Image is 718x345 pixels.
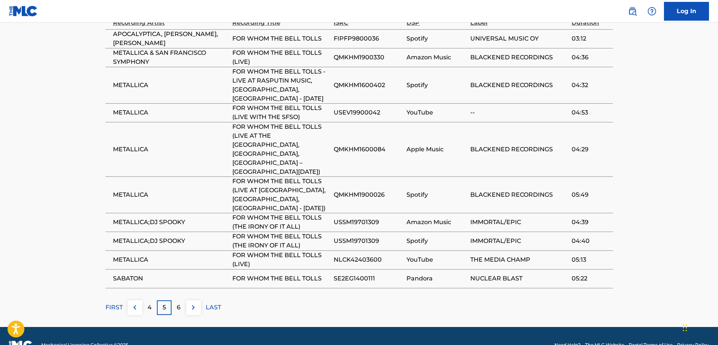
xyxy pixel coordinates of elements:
span: Apple Music [406,145,467,154]
p: 6 [177,303,181,312]
span: 04:39 [572,218,609,227]
span: QMKHM1600402 [334,81,403,90]
span: FOR WHOM THE BELL TOLLS [232,34,330,43]
span: 04:40 [572,237,609,246]
span: YouTube [406,108,467,117]
span: BLACKENED RECORDINGS [470,145,568,154]
span: METALLICA;DJ SPOOKY [113,218,229,227]
span: FOR WHOM THE BELL TOLLS (THE IRONY OF IT ALL) [232,232,330,250]
span: FOR WHOM THE BELL TOLLS (THE IRONY OF IT ALL) [232,213,330,231]
span: THE MEDIA CHAMP [470,255,568,264]
div: Drag [683,316,687,339]
img: left [130,303,139,312]
span: FOR WHOM THE BELL TOLLS (LIVE AT THE [GEOGRAPHIC_DATA], [GEOGRAPHIC_DATA], [GEOGRAPHIC_DATA] – [G... [232,122,330,176]
span: 04:32 [572,81,609,90]
span: 04:29 [572,145,609,154]
span: Spotify [406,237,467,246]
span: METALLICA [113,81,229,90]
span: METALLICA [113,145,229,154]
span: -- [470,108,568,117]
span: BLACKENED RECORDINGS [470,53,568,62]
span: YouTube [406,255,467,264]
span: Amazon Music [406,53,467,62]
span: USSM19701309 [334,218,403,227]
p: 5 [163,303,166,312]
span: 05:49 [572,190,609,199]
span: FIPFP9800036 [334,34,403,43]
img: search [628,7,637,16]
span: 04:36 [572,53,609,62]
span: FOR WHOM THE BELL TOLLS - LIVE AT RASPUTIN MUSIC, [GEOGRAPHIC_DATA], [GEOGRAPHIC_DATA] - [DATE] [232,67,330,103]
p: LAST [206,303,221,312]
span: FOR WHOM THE BELL TOLLS (LIVE WITH THE SFSO) [232,104,330,122]
span: METALLICA [113,108,229,117]
span: METALLICA;DJ SPOOKY [113,237,229,246]
span: Spotify [406,34,467,43]
span: FOR WHOM THE BELL TOLLS (LIVE) [232,48,330,66]
span: NUCLEAR BLAST [470,274,568,283]
span: METALLICA [113,255,229,264]
span: METALLICA [113,190,229,199]
span: SE2EG1400111 [334,274,403,283]
span: IMMORTAL/EPIC [470,218,568,227]
span: IMMORTAL/EPIC [470,237,568,246]
span: 05:13 [572,255,609,264]
span: 04:53 [572,108,609,117]
span: Pandora [406,274,467,283]
span: BLACKENED RECORDINGS [470,190,568,199]
span: USSM19701309 [334,237,403,246]
span: FOR WHOM THE BELL TOLLS [232,274,330,283]
img: MLC Logo [9,6,38,17]
span: UNIVERSAL MUSIC OY [470,34,568,43]
span: METALLICA & SAN FRANCISCO SYMPHONY [113,48,229,66]
span: FOR WHOM THE BELL TOLLS (LIVE) [232,251,330,269]
div: Help [644,4,659,19]
span: Spotify [406,190,467,199]
span: BLACKENED RECORDINGS [470,81,568,90]
span: 05:22 [572,274,609,283]
img: help [647,7,656,16]
span: QMKHM1900330 [334,53,403,62]
span: 03:12 [572,34,609,43]
span: FOR WHOM THE BELL TOLLS (LIVE AT [GEOGRAPHIC_DATA], [GEOGRAPHIC_DATA], [GEOGRAPHIC_DATA] - [DATE]) [232,177,330,213]
p: 4 [148,303,152,312]
span: APOCALYPTICA, [PERSON_NAME], [PERSON_NAME] [113,30,229,48]
span: SABATON [113,274,229,283]
span: NLCK42403600 [334,255,403,264]
a: Log In [664,2,709,21]
span: USEV19900042 [334,108,403,117]
span: Amazon Music [406,218,467,227]
span: Spotify [406,81,467,90]
span: QMKHM1600084 [334,145,403,154]
p: FIRST [105,303,123,312]
span: QMKHM1900026 [334,190,403,199]
img: right [189,303,198,312]
iframe: Chat Widget [680,309,718,345]
a: Public Search [625,4,640,19]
